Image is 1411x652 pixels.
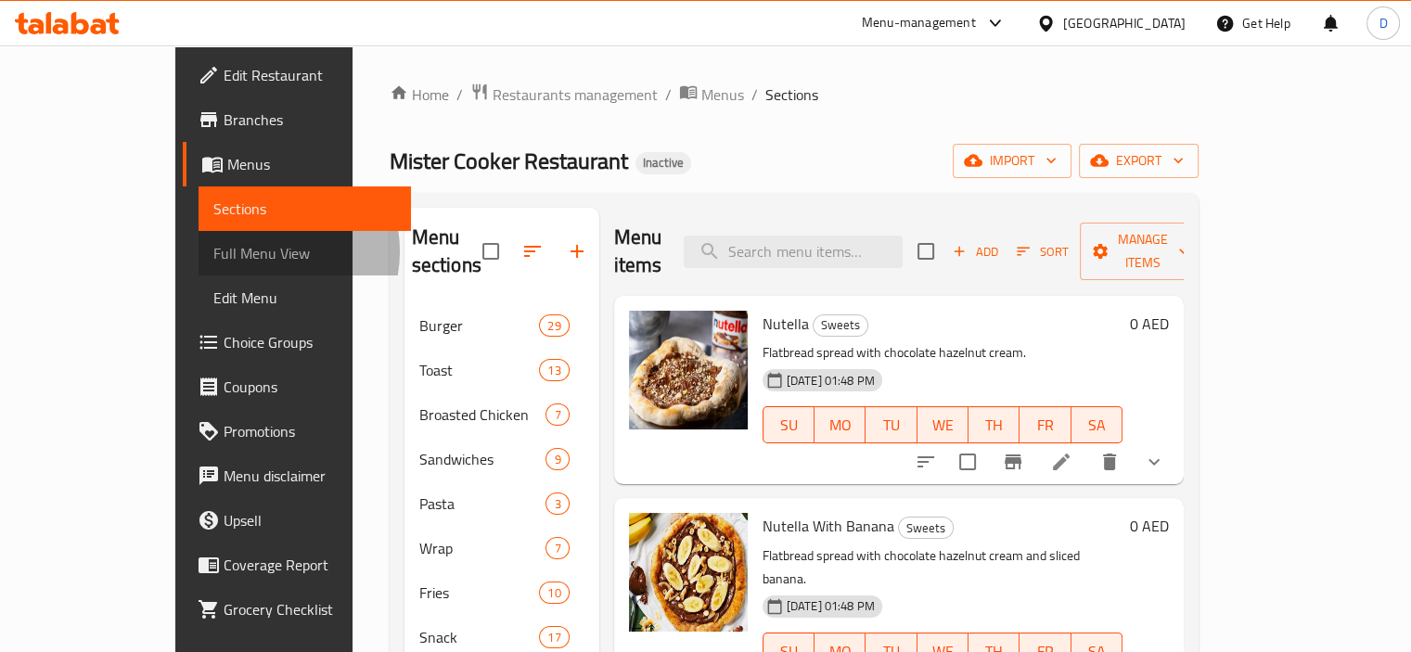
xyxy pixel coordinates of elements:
[546,451,568,468] span: 9
[183,454,411,498] a: Menu disclaimer
[968,406,1020,443] button: TH
[471,232,510,271] span: Select all sections
[224,598,396,620] span: Grocery Checklist
[1079,144,1199,178] button: export
[1027,412,1063,439] span: FR
[771,412,807,439] span: SU
[665,83,672,106] li: /
[898,517,954,539] div: Sweets
[539,314,569,337] div: items
[404,392,599,437] div: Broasted Chicken7
[540,362,568,379] span: 13
[456,83,463,106] li: /
[419,448,546,470] span: Sandwiches
[991,440,1035,484] button: Branch-specific-item
[412,224,482,279] h2: Menu sections
[224,465,396,487] span: Menu disclaimer
[213,242,396,264] span: Full Menu View
[390,83,449,106] a: Home
[224,554,396,576] span: Coverage Report
[540,629,568,646] span: 17
[404,481,599,526] div: Pasta3
[763,310,809,338] span: Nutella
[948,442,987,481] span: Select to update
[904,440,948,484] button: sort-choices
[545,537,569,559] div: items
[779,597,882,615] span: [DATE] 01:48 PM
[1080,223,1204,280] button: Manage items
[539,626,569,648] div: items
[684,236,903,268] input: search
[950,241,1000,262] span: Add
[1130,311,1169,337] h6: 0 AED
[224,509,396,531] span: Upsell
[404,570,599,615] div: Fries10
[1132,440,1176,484] button: show more
[227,153,396,175] span: Menus
[545,492,569,515] div: items
[419,626,540,648] span: Snack
[183,498,411,543] a: Upsell
[614,224,662,279] h2: Menu items
[419,359,540,381] span: Toast
[546,540,568,557] span: 7
[539,359,569,381] div: items
[419,492,546,515] span: Pasta
[814,314,867,336] span: Sweets
[470,83,658,107] a: Restaurants management
[390,83,1199,107] nav: breadcrumb
[545,403,569,426] div: items
[183,409,411,454] a: Promotions
[906,232,945,271] span: Select section
[815,406,866,443] button: MO
[404,437,599,481] div: Sandwiches9
[1379,13,1387,33] span: D
[968,149,1057,173] span: import
[419,314,540,337] span: Burger
[213,287,396,309] span: Edit Menu
[1063,13,1186,33] div: [GEOGRAPHIC_DATA]
[546,495,568,513] span: 3
[183,543,411,587] a: Coverage Report
[404,526,599,570] div: Wrap7
[546,406,568,424] span: 7
[701,83,744,106] span: Menus
[199,231,411,275] a: Full Menu View
[183,97,411,142] a: Branches
[199,275,411,320] a: Edit Menu
[635,155,691,171] span: Inactive
[1012,237,1072,266] button: Sort
[390,140,628,182] span: Mister Cooker Restaurant
[213,198,396,220] span: Sections
[976,412,1012,439] span: TH
[1050,451,1072,473] a: Edit menu item
[419,403,546,426] span: Broasted Chicken
[199,186,411,231] a: Sections
[899,518,953,539] span: Sweets
[873,412,909,439] span: TU
[1143,451,1165,473] svg: Show Choices
[763,544,1122,591] p: Flatbread spread with chocolate hazelnut cream and sliced banana.
[540,317,568,335] span: 29
[763,512,894,540] span: Nutella With Banana
[945,237,1005,266] span: Add item
[224,376,396,398] span: Coupons
[765,83,818,106] span: Sections
[1130,513,1169,539] h6: 0 AED
[679,83,744,107] a: Menus
[404,348,599,392] div: Toast13
[493,83,658,106] span: Restaurants management
[224,64,396,86] span: Edit Restaurant
[404,303,599,348] div: Burger29
[945,237,1005,266] button: Add
[751,83,758,106] li: /
[419,582,540,604] div: Fries
[925,412,961,439] span: WE
[555,229,599,274] button: Add section
[224,331,396,353] span: Choice Groups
